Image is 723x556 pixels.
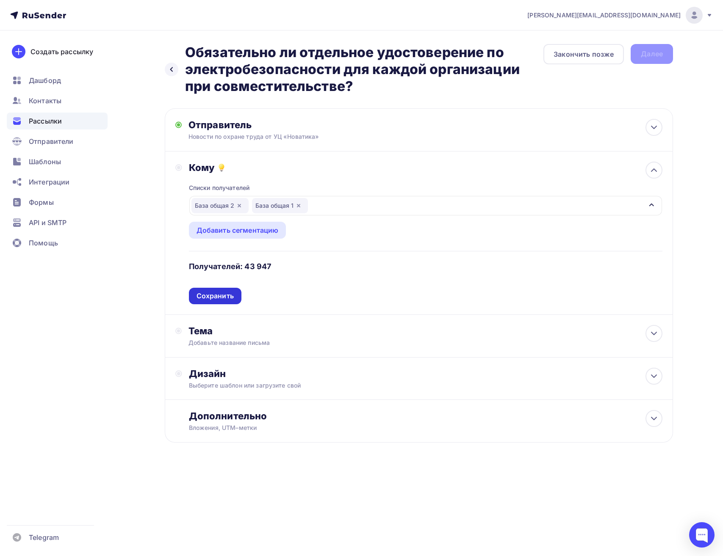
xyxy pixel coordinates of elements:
[189,368,662,380] div: Дизайн
[188,119,372,131] div: Отправитель
[29,116,62,126] span: Рассылки
[185,44,543,95] h2: Обязательно ли отдельное удостоверение по электробезопасности для каждой организации при совмести...
[7,113,108,129] a: Рассылки
[7,153,108,170] a: Шаблоны
[7,72,108,89] a: Дашборд
[189,261,271,272] h4: Получателей: 43 947
[189,410,662,422] div: Дополнительно
[189,162,662,173] div: Кому
[29,217,66,228] span: API и SMTP
[29,136,74,146] span: Отправители
[188,132,354,141] div: Новости по охране труда от УЦ «Новатика»
[252,198,308,213] div: База общая 1
[197,291,234,301] div: Сохранить
[7,194,108,211] a: Формы
[191,198,249,213] div: База общая 2
[29,197,54,207] span: Формы
[189,184,250,192] div: Списки получателей
[29,157,61,167] span: Шаблоны
[30,47,93,57] div: Создать рассылку
[7,92,108,109] a: Контакты
[29,75,61,85] span: Дашборд
[188,339,339,347] div: Добавьте название письма
[29,238,58,248] span: Помощь
[29,177,69,187] span: Интеграции
[527,11,681,19] span: [PERSON_NAME][EMAIL_ADDRESS][DOMAIN_NAME]
[29,96,61,106] span: Контакты
[189,424,615,432] div: Вложения, UTM–метки
[189,195,662,216] button: База общая 2База общая 1
[7,133,108,150] a: Отправители
[554,49,614,59] div: Закончить позже
[197,225,279,235] div: Добавить сегментацию
[527,7,713,24] a: [PERSON_NAME][EMAIL_ADDRESS][DOMAIN_NAME]
[188,325,356,337] div: Тема
[189,381,615,390] div: Выберите шаблон или загрузите свой
[29,532,59,542] span: Telegram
